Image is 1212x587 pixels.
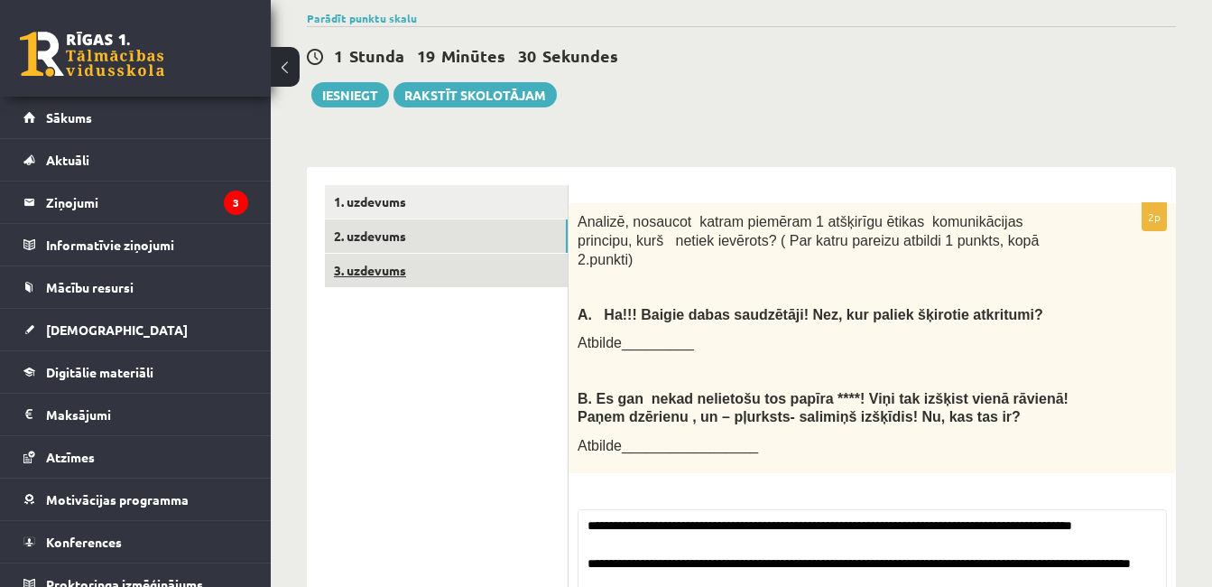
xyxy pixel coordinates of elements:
[23,309,248,350] a: [DEMOGRAPHIC_DATA]
[46,364,153,380] span: Digitālie materiāli
[334,45,343,66] span: 1
[46,534,122,550] span: Konferences
[23,394,248,435] a: Maksājumi
[46,491,189,508] span: Motivācijas programma
[578,214,1039,266] span: Analizē, nosaucot katram piemēram 1 atšķirīgu ētikas komunikācijas principu, kurš netiek ievērots...
[23,521,248,563] a: Konferences
[46,152,89,168] span: Aktuāli
[46,224,248,266] legend: Informatīvie ziņojumi
[1142,202,1167,231] p: 2p
[325,254,568,287] a: 3. uzdevums
[23,182,248,223] a: Ziņojumi3
[441,45,505,66] span: Minūtes
[325,185,568,219] a: 1. uzdevums
[46,182,248,223] legend: Ziņojumi
[311,82,389,107] button: Iesniegt
[46,394,248,435] legend: Maksājumi
[325,219,568,253] a: 2. uzdevums
[307,11,417,25] a: Parādīt punktu skalu
[542,45,618,66] span: Sekundes
[23,479,248,520] a: Motivācijas programma
[20,32,164,77] a: Rīgas 1. Tālmācības vidusskola
[578,391,1069,425] b: Es gan nekad nelietošu tos papīra ****! Viņi tak izšķist vienā rāvienā! Paņem dzērienu , un – pļu...
[23,266,248,308] a: Mācību resursi
[46,279,134,295] span: Mācību resursi
[393,82,557,107] a: Rakstīt skolotājam
[578,391,592,406] strong: B.
[224,191,248,215] i: 3
[23,97,248,138] a: Sākums
[23,224,248,266] a: Informatīvie ziņojumi
[46,449,95,465] span: Atzīmes
[46,321,188,338] span: [DEMOGRAPHIC_DATA]
[578,335,694,350] span: Atbilde_________
[518,45,536,66] span: 30
[349,45,404,66] span: Stunda
[23,436,248,478] a: Atzīmes
[23,139,248,181] a: Aktuāli
[578,438,758,453] span: Atbilde_________________
[23,351,248,393] a: Digitālie materiāli
[46,109,92,126] span: Sākums
[417,45,435,66] span: 19
[578,307,1043,322] span: A. Ha!!! Baigie dabas saudzētāji! Nez, kur paliek šķirotie atkritumi?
